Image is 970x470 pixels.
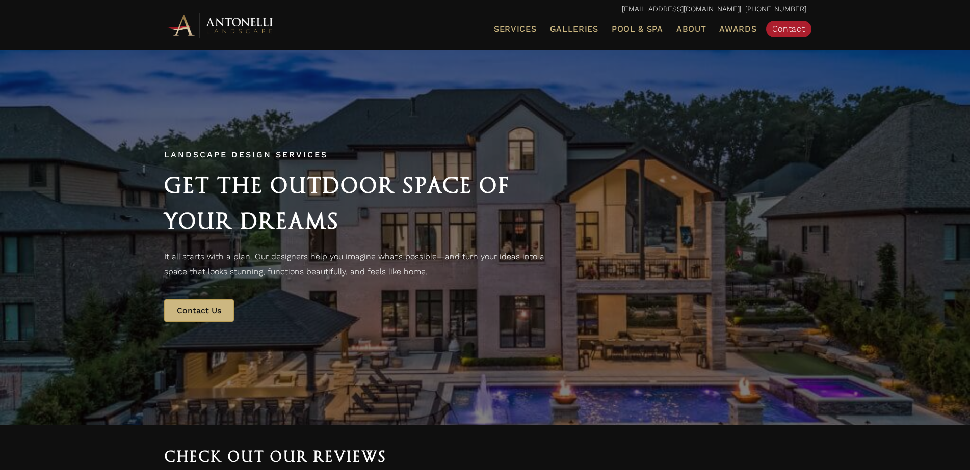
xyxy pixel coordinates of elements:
a: Contact [766,21,811,37]
span: Services [494,25,537,33]
a: Services [490,22,541,36]
span: Pool & Spa [612,24,663,34]
img: Antonelli Horizontal Logo [164,11,276,39]
a: Galleries [546,22,602,36]
span: Contact [772,24,805,34]
span: Awards [719,24,756,34]
span: Landscape Design Services [164,150,328,159]
span: About [676,25,706,33]
p: | [PHONE_NUMBER] [164,3,806,16]
span: Galleries [550,24,598,34]
a: [EMAIL_ADDRESS][DOMAIN_NAME] [622,5,740,13]
span: Check out our reviews [164,448,387,465]
a: Pool & Spa [608,22,667,36]
a: Awards [715,22,761,36]
p: It all starts with a plan. Our designers help you imagine what’s possible—and turn your ideas int... [164,249,562,279]
a: About [672,22,711,36]
span: Contact Us [177,306,221,315]
span: Get the Outdoor Space of Your Dreams [164,173,510,234]
a: Contact Us [164,299,234,322]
